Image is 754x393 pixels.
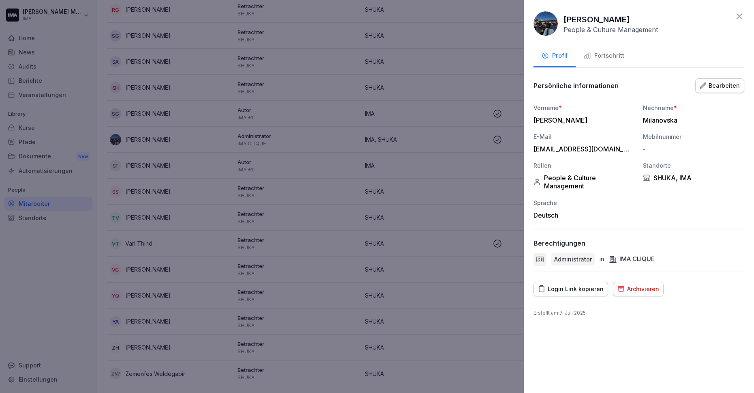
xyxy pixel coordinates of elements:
button: Archivieren [613,282,664,296]
div: Mobilnummer [643,132,744,141]
p: Berechtigungen [533,239,585,247]
div: Login Link kopieren [538,285,604,294]
button: Login Link kopieren [533,282,608,296]
div: Nachname [643,104,744,112]
p: Persönliche informationen [533,82,619,90]
div: [PERSON_NAME] [533,116,631,124]
div: E-Mail [533,132,635,141]
div: Sprache [533,199,635,207]
div: Deutsch [533,211,635,219]
div: Vorname [533,104,635,112]
p: Administrator [554,255,592,263]
div: Standorte [643,161,744,170]
p: Erstellt am : 7. Juli 2025 [533,309,744,317]
img: hfuea6ywps8vn1deq01zp5b6.png [533,11,558,36]
button: Profil [533,45,576,67]
div: Profil [542,51,568,60]
div: - [643,145,740,153]
div: [EMAIL_ADDRESS][DOMAIN_NAME] [533,145,631,153]
div: Bearbeiten [700,81,740,90]
p: [PERSON_NAME] [563,13,630,26]
p: People & Culture Management [563,26,658,34]
p: in [600,255,604,264]
div: Milanovska [643,116,740,124]
button: Bearbeiten [695,78,744,93]
div: Fortschritt [584,51,624,60]
div: SHUKA, IMA [643,174,744,182]
div: People & Culture Management [533,174,635,190]
button: Fortschritt [576,45,632,67]
div: IMA CLIQUE [609,255,655,264]
div: Archivieren [617,285,659,294]
div: Rollen [533,161,635,170]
